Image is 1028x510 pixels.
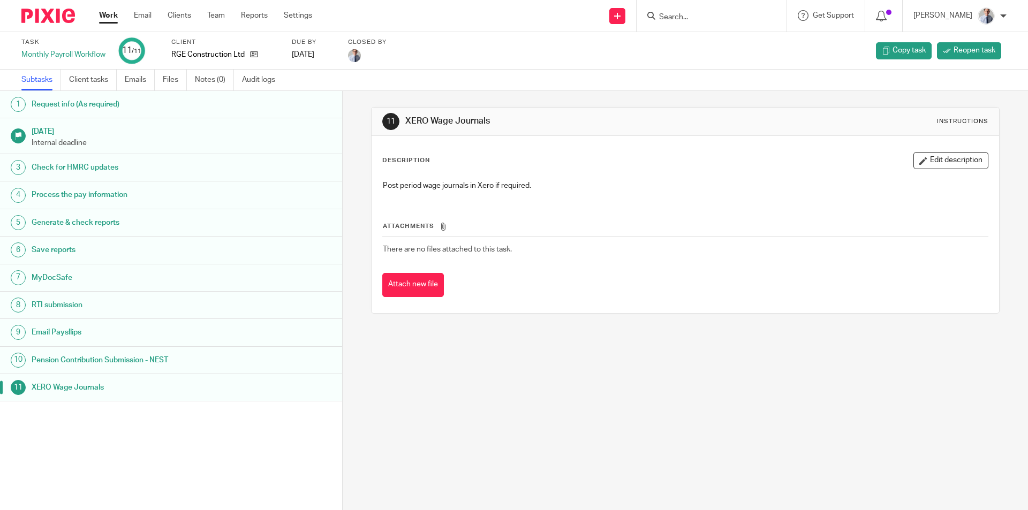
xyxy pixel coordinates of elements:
p: RGE Construction Ltd [171,49,245,60]
div: 8 [11,298,26,313]
div: [DATE] [292,49,335,60]
label: Task [21,38,105,47]
span: Attachments [383,223,434,229]
div: Monthly Payroll Workflow [21,49,105,60]
a: Reopen task [937,42,1001,59]
div: 4 [11,188,26,203]
input: Search [658,13,754,22]
a: Email [134,10,152,21]
div: 11 [382,113,399,130]
a: Work [99,10,118,21]
a: Client tasks [69,70,117,90]
button: Edit description [913,152,988,169]
div: 6 [11,242,26,257]
div: 10 [11,353,26,368]
p: [PERSON_NAME] [913,10,972,21]
span: Reopen task [954,45,995,56]
h1: Request info (As required) [32,96,232,112]
label: Due by [292,38,335,47]
h1: Pension Contribution Submission - NEST [32,352,232,368]
img: Pixie [21,9,75,23]
a: Reports [241,10,268,21]
div: 1 [11,97,26,112]
h1: RTI submission [32,297,232,313]
small: /11 [132,48,141,54]
img: James Morris [348,49,361,62]
div: 5 [11,215,26,230]
h1: Save reports [32,242,232,258]
div: 7 [11,270,26,285]
label: Client [171,38,278,47]
img: IMG_9924.jpg [978,7,995,25]
div: 11 [11,380,26,395]
a: Subtasks [21,70,61,90]
h1: Generate & check reports [32,215,232,231]
label: Closed by [348,38,387,47]
button: Attach new file [382,273,444,297]
a: Notes (0) [195,70,234,90]
div: 9 [11,325,26,340]
h1: XERO Wage Journals [405,116,708,127]
p: Description [382,156,430,165]
h1: XERO Wage Journals [32,379,232,395]
a: Files [163,70,187,90]
a: Copy task [876,42,932,59]
a: Clients [168,10,191,21]
div: Instructions [937,117,988,126]
h1: Check for HMRC updates [32,159,232,176]
span: There are no files attached to this task. [383,246,512,253]
a: Emails [125,70,155,90]
h1: MyDocSafe [32,270,232,286]
p: Post period wage journals in Xero if required. [383,180,987,191]
p: Internal deadline [32,138,331,148]
h1: Email Paysllips [32,324,232,340]
span: Copy task [893,45,926,56]
i: Open client page [250,50,258,58]
a: Settings [284,10,312,21]
a: Team [207,10,225,21]
h1: [DATE] [32,124,331,137]
h1: Process the pay information [32,187,232,203]
span: Get Support [813,12,854,19]
div: 11 [122,44,141,57]
a: Audit logs [242,70,283,90]
div: 3 [11,160,26,175]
